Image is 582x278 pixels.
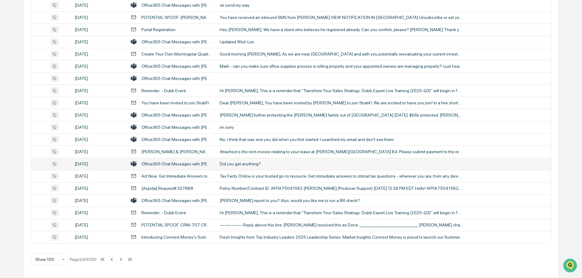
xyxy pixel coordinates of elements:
div: [DATE] [75,76,123,81]
div: [DATE] [75,186,123,191]
div: No, I think that was one you did when you first started. I searched my email and don't see them. [220,137,463,142]
div: [DATE] [75,137,123,142]
div: im sorry [220,125,463,130]
iframe: Open customer support [562,258,579,274]
a: Powered byPylon [43,103,74,108]
a: 🗄️Attestations [42,74,78,85]
div: We're available if you need us! [21,53,77,58]
div: Reminder: - Dubb Event [141,210,186,215]
div: [Aspida] Request# 327868 [141,186,193,191]
div: [DATE] [75,113,123,117]
div: POTENTIAL SPOOF: CRM-707 CRM not communicating to HubSpot. [141,222,212,227]
button: Start new chat [104,49,111,56]
input: Clear [16,28,101,34]
div: [DATE] [75,64,123,69]
div: Introducing Connect Money's Summer 2025 Leadership Series [141,235,212,240]
div: Reminder: - Dubb Event [141,88,186,93]
div: Office365 Chat Messages with [PERSON_NAME], [PERSON_NAME] on [DATE] [141,137,212,142]
div: Hi [PERSON_NAME], This is a reminder that "Transform Your Sales Strategy: Dubb Expert Live Traini... [220,210,463,215]
div: [DATE] [75,125,123,130]
div: Hi [PERSON_NAME], This is a reminder that "Transform Your Sales Strategy: Dubb Expert Live Traini... [220,88,463,93]
div: You have received an inbound SMS from [PERSON_NAME] VIEW NOTIFICATION IN [GEOGRAPHIC_DATA] Unsubs... [220,15,463,20]
div: [DATE] [75,174,123,179]
span: Pylon [61,103,74,108]
div: 🔎 [6,89,11,94]
div: Office365 Chat Messages with [PERSON_NAME], [PERSON_NAME] on [DATE] [141,198,212,203]
div: [DATE] [75,88,123,93]
div: Office365 Chat Messages with [PERSON_NAME], [PERSON_NAME], [PERSON_NAME], [PERSON_NAME] on [DATE] [141,76,212,81]
div: Office365 Chat Messages with [PERSON_NAME], [PERSON_NAME] on [DATE] [141,39,212,44]
div: [DATE] [75,235,123,240]
div: [DATE] [75,100,123,105]
div: [DATE] [75,198,123,203]
div: Updated Wish List. [220,39,463,44]
div: [DATE] [75,222,123,227]
div: Office365 Chat Messages with [PERSON_NAME], [PERSON_NAME] on [DATE] [141,125,212,130]
div: Good morning [PERSON_NAME], As we are near [GEOGRAPHIC_DATA] and with you potentially reevaluatin... [220,52,463,56]
div: [PERSON_NAME] report to you? Also, would you like me to run a BR check? [220,198,463,203]
div: [DATE] [75,15,123,20]
div: [DATE] [75,27,123,32]
div: ok send my way [220,3,463,8]
div: [DATE] [75,210,123,215]
div: Office365 Chat Messages with [PERSON_NAME], [PERSON_NAME] on [DATE] [141,3,212,8]
a: 🔎Data Lookup [4,86,41,97]
div: Page 2 of 4050 [70,257,97,262]
div: Office365 Chat Messages with [PERSON_NAME], [GEOGRAPHIC_DATA][PERSON_NAME] on [DATE] [141,161,212,166]
div: Policy Number/Contract ID: AFFIA75041562 [PERSON_NAME] (Producer Support) [DATE] 12:26 PM EDT Hel... [220,186,463,191]
div: Dear [PERSON_NAME], You have been invited by [PERSON_NAME] to join StratiFi. We are excited to ha... [220,100,463,105]
div: [DATE] [75,161,123,166]
div: Hey [PERSON_NAME], We have a client who believes he registered already. Can you confirm, please? ... [220,27,463,32]
div: Fresh Insights from Top Industry Leaders 2025 Leadership Series: Market Insights Connect Money is... [220,235,463,240]
div: [DATE] [75,149,123,154]
div: Create Your Own Morningstar Quartile Rank [141,52,212,56]
div: Did you get anything? [220,161,463,166]
span: Attestations [50,77,76,83]
div: Start new chat [21,47,100,53]
div: Office365 Chat Messages with [PERSON_NAME], [PERSON_NAME], [PERSON_NAME], [PERSON_NAME], [PERSON_... [141,113,212,117]
p: How can we help? [6,13,111,23]
div: 🖐️ [6,78,11,82]
div: [PERSON_NAME] & [PERSON_NAME] Rent Invoice [141,149,212,154]
div: [PERSON_NAME] further protecting the [PERSON_NAME] family out of [GEOGRAPHIC_DATA] [DATE]. $66k p... [220,113,463,117]
div: —-—-—-— Reply above this line. [PERSON_NAME] resolved this as Done. _____________________________... [220,222,463,227]
span: Preclearance [12,77,39,83]
div: Portal Registration [141,27,176,32]
div: [DATE] [75,39,123,44]
div: 🗄️ [44,78,49,82]
div: POTENTIAL SPOOF: [PERSON_NAME] has sent you a new SMS [141,15,212,20]
a: 🖐️Preclearance [4,74,42,85]
div: [DATE] [75,52,123,56]
div: Mark - can you make sure office supplies process is rolling properly and your appointed owners ar... [220,64,463,69]
div: Tax Facts Online is your trusted go-to resource. Get immediate answers to critical tax questions ... [220,174,463,179]
span: Data Lookup [12,88,38,95]
div: You have been invited to join StratiFi [141,100,209,105]
div: [DATE] [75,3,123,8]
div: Office365 Chat Messages with [PERSON_NAME], [PERSON_NAME], [PERSON_NAME] on [DATE] [141,64,212,69]
div: Act Now: Get Immediate Answers to OBBB Tax Questions [141,174,212,179]
img: 1746055101610-c473b297-6a78-478c-a979-82029cc54cd1 [6,47,17,58]
div: Attached is the rent invoice relating to your lease at [PERSON_NAME][GEOGRAPHIC_DATA] B4. Please ... [220,149,463,154]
